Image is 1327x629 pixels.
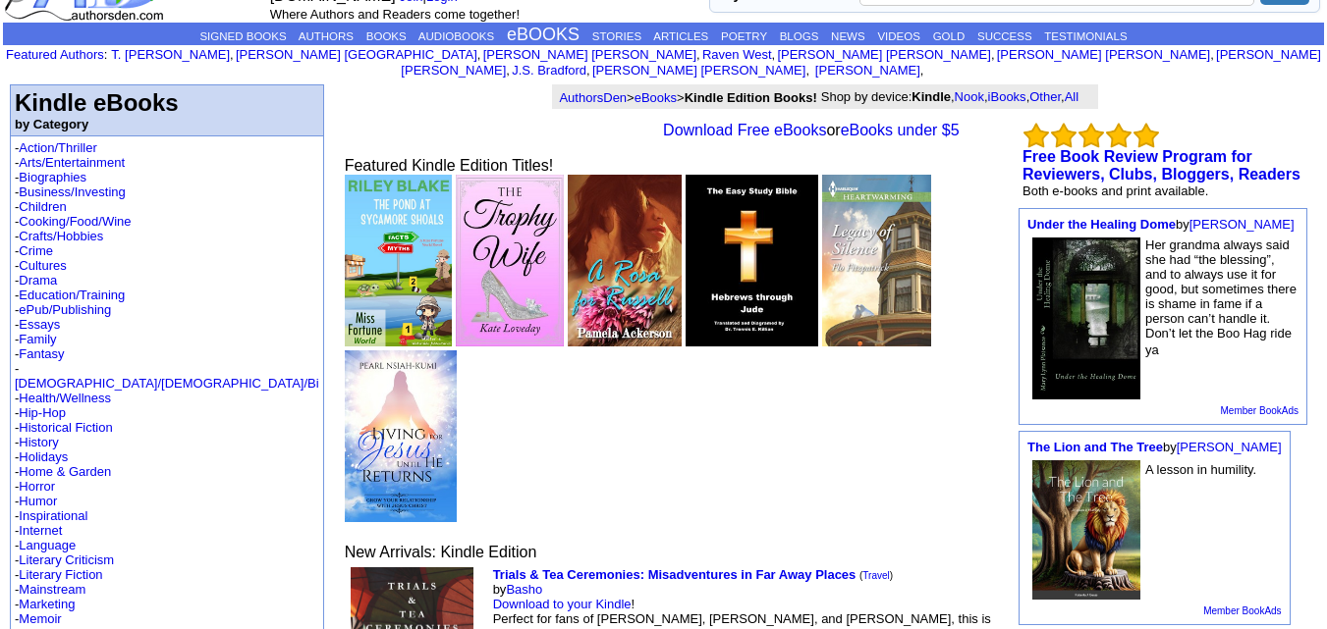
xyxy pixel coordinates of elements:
a: Member BookAds [1221,405,1299,416]
a: Health/Wellness [19,391,111,405]
img: 75076.jpg [345,350,458,522]
a: Business/Investing [19,184,125,199]
font: Shop by device: , , , , [821,89,1096,104]
a: Literary Fiction [19,567,102,582]
font: i [590,66,592,77]
a: Cultures [19,258,66,273]
img: bigemptystars.png [1133,123,1159,148]
a: POETRY [721,30,767,42]
a: The Lion and The Tree [1027,440,1163,454]
a: Trials & Tea Ceremonies: Misadventures in Far Away Places [493,567,857,582]
a: T. [PERSON_NAME] [111,47,230,62]
img: 77492.jpg [568,175,682,346]
a: Living For Jesus Until He Returns [345,508,458,525]
a: Nook [955,89,984,104]
a: Basho [506,582,542,597]
a: The Easy Study Bible: Hebrews through Jude [686,333,818,349]
a: Family [19,332,56,346]
img: 73491.jpg [1032,237,1140,399]
a: Internet [19,523,62,538]
a: Humor [19,494,57,508]
a: Other [1029,89,1061,104]
a: SUCCESS [977,30,1032,42]
img: bigemptystars.png [1078,123,1104,148]
a: The Trophy Wife [456,333,563,349]
font: Featured Kindle Edition Titles! [345,157,554,174]
b: Free Book Review Program for Reviewers, Clubs, Bloggers, Readers [1023,148,1300,183]
img: 74940.jpg [456,175,563,346]
a: Download to your Kindle [493,597,632,611]
a: Featured Authors [6,47,104,62]
a: AUDIOBOOKS [418,30,494,42]
font: i [700,50,702,61]
a: [DEMOGRAPHIC_DATA]/[DEMOGRAPHIC_DATA]/Bi [15,376,319,391]
a: History [19,435,58,449]
a: eBooks [635,90,677,105]
font: by [1027,440,1282,454]
img: 80147.jpg [1032,460,1140,600]
font: i [1214,50,1216,61]
a: ARTICLES [653,30,708,42]
a: Arts/Entertainment [19,155,125,170]
a: BOOKS [366,30,407,42]
a: Under the Healing Dome [1027,217,1176,232]
font: i [234,50,236,61]
a: AUTHORS [299,30,354,42]
a: [PERSON_NAME] [PERSON_NAME] [592,63,805,78]
a: Action/Thriller [19,140,96,155]
a: Memoir [19,611,61,626]
a: Inspirational [19,508,87,523]
a: ePub/Publishing [19,302,111,317]
font: Her grandma always said she had “the blessing”, and to always use it for good, but sometimes ther... [1145,237,1297,357]
a: Education/Training [19,288,125,302]
font: ( ) [859,570,893,581]
a: Travel [862,570,889,581]
a: A Rosa for Russell [568,333,682,349]
font: > > [559,90,816,105]
img: bigemptystars.png [1023,123,1049,148]
a: [PERSON_NAME] [PERSON_NAME] [401,47,1321,78]
iframe: fb:like Facebook Social Plugin [345,116,659,135]
a: Language [19,538,76,552]
font: i [510,66,512,77]
a: STORIES [592,30,641,42]
a: eBooks under $5 [841,122,960,138]
font: i [923,66,925,77]
b: by Category [15,117,88,131]
font: New Arrivals: Kindle Edition [345,544,537,560]
a: [PERSON_NAME] [1177,440,1282,454]
a: Download Free eBooks [663,122,826,138]
font: A lesson in humility. [1145,462,1256,477]
a: Member BookAds [1203,605,1281,616]
b: Kindle [912,89,951,104]
a: Cooking/Food/Wine [19,214,131,229]
a: Hip-Hop [19,405,66,420]
a: iBooks [988,89,1026,104]
font: : [6,47,107,62]
a: eBOOKS [507,25,580,44]
font: i [995,50,997,61]
a: Drama [19,273,57,288]
a: Crime [19,243,53,258]
font: Both e-books and print available. [1023,183,1208,198]
a: J.S. Bradford [512,63,586,78]
a: Mainstream [19,582,85,597]
a: [PERSON_NAME] [GEOGRAPHIC_DATA] [236,47,477,62]
a: All [1065,89,1078,104]
img: bigemptystars.png [1106,123,1132,148]
a: TESTIMONIALS [1044,30,1127,42]
font: i [775,50,777,61]
font: or [659,122,960,138]
a: Home & Garden [19,464,111,479]
a: Historical Fiction [19,420,112,435]
b: Kindle Edition Books! [685,90,817,105]
a: Raven West [702,47,772,62]
img: 80555.jpg [822,175,931,346]
font: , , , , , , , , , , [111,47,1321,78]
a: [PERSON_NAME] [PERSON_NAME] [997,47,1210,62]
a: Literary Criticism [19,552,114,567]
a: Marketing [19,597,75,611]
a: [PERSON_NAME] [811,63,920,78]
a: Holidays [19,449,68,464]
img: 80027.jpg [345,175,453,346]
